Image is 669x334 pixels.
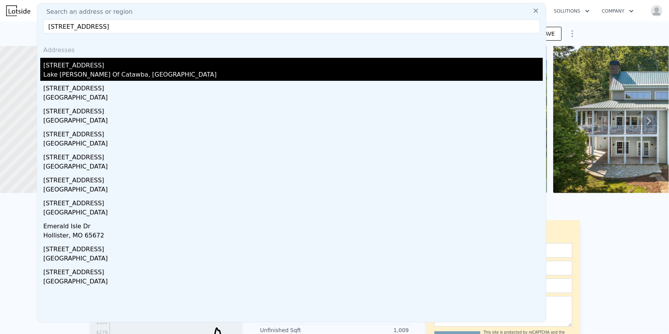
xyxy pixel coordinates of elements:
div: [STREET_ADDRESS] [43,104,543,116]
div: [GEOGRAPHIC_DATA] [43,254,543,265]
span: Search an address or region [40,7,133,16]
div: [STREET_ADDRESS] [43,265,543,277]
button: SAVE [534,27,561,41]
div: [GEOGRAPHIC_DATA] [43,185,543,196]
div: [GEOGRAPHIC_DATA] [43,162,543,173]
div: [STREET_ADDRESS] [43,173,543,185]
div: [STREET_ADDRESS] [43,242,543,254]
div: [STREET_ADDRESS] [43,58,543,70]
div: [STREET_ADDRESS] [43,150,543,162]
div: [GEOGRAPHIC_DATA] [43,139,543,150]
div: Unfinished Sqft [260,326,335,334]
div: [GEOGRAPHIC_DATA] [43,277,543,288]
div: [STREET_ADDRESS] [43,81,543,93]
button: Solutions [548,4,596,18]
tspan: $309 [96,320,108,325]
div: [GEOGRAPHIC_DATA] [43,116,543,127]
div: Hollister, MO 65672 [43,231,543,242]
div: Emerald Isle Dr [43,219,543,231]
div: [GEOGRAPHIC_DATA] [43,93,543,104]
input: Enter an address, city, region, neighborhood or zip code [43,20,540,33]
button: Show Options [565,26,580,41]
div: Addresses [40,39,543,58]
div: [STREET_ADDRESS] [43,196,543,208]
div: [STREET_ADDRESS] [43,127,543,139]
img: avatar [651,5,663,17]
div: Lake [PERSON_NAME] Of Catawba, [GEOGRAPHIC_DATA] [43,70,543,81]
img: Lotside [6,5,30,16]
div: 1,009 [335,326,409,334]
div: [GEOGRAPHIC_DATA] [43,208,543,219]
button: Company [596,4,640,18]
